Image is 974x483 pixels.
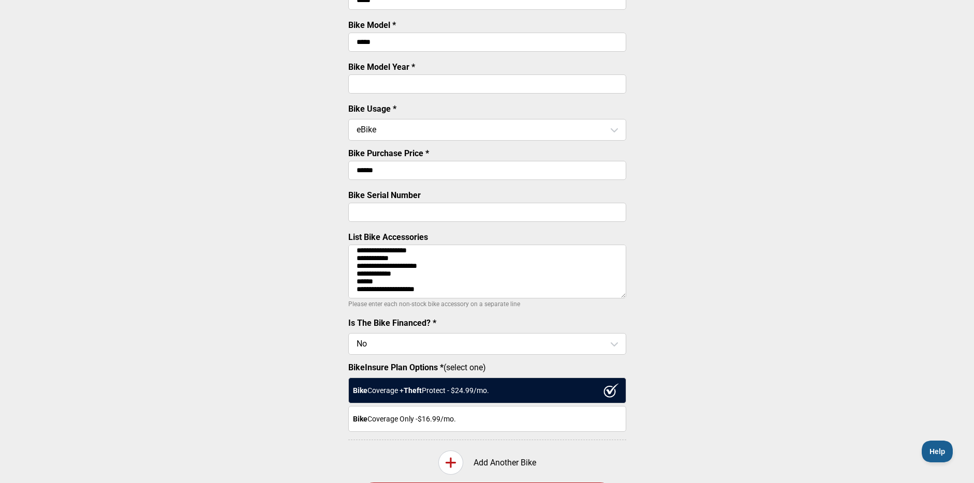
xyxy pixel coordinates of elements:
[348,363,626,372] label: (select one)
[348,406,626,432] div: Coverage Only - $16.99 /mo.
[922,441,953,462] iframe: Toggle Customer Support
[348,378,626,403] div: Coverage + Protect - $ 24.99 /mo.
[353,415,367,423] strong: Bike
[603,383,619,398] img: ux1sgP1Haf775SAghJI38DyDlYP+32lKFAAAAAElFTkSuQmCC
[348,450,626,475] div: Add Another Bike
[353,386,367,395] strong: Bike
[348,318,436,328] label: Is The Bike Financed? *
[348,363,444,372] strong: BikeInsure Plan Options *
[348,232,428,242] label: List Bike Accessories
[348,190,421,200] label: Bike Serial Number
[348,20,396,30] label: Bike Model *
[404,386,422,395] strong: Theft
[348,62,415,72] label: Bike Model Year *
[348,298,626,310] p: Please enter each non-stock bike accessory on a separate line
[348,148,429,158] label: Bike Purchase Price *
[348,104,396,114] label: Bike Usage *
